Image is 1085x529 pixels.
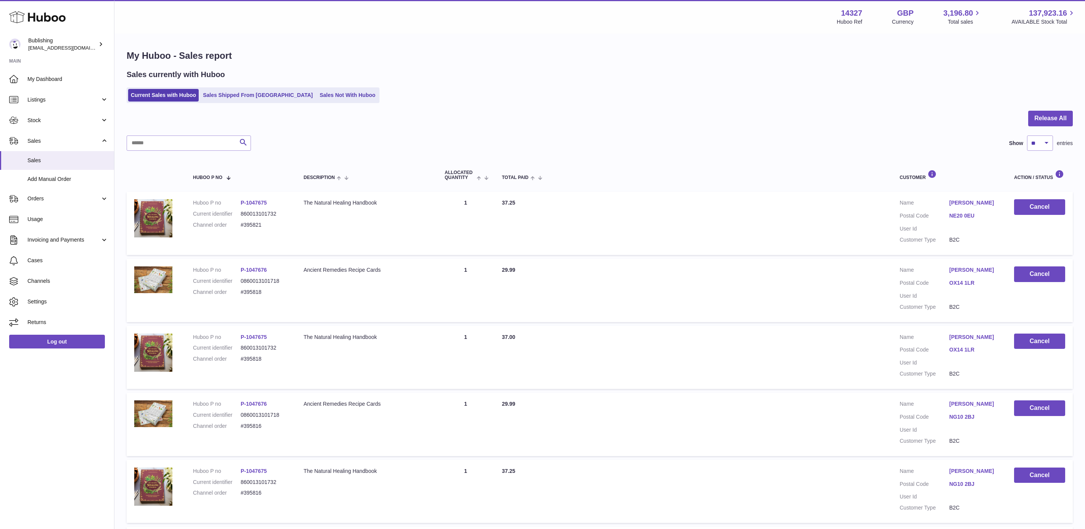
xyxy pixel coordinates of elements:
span: Huboo P no [193,175,222,180]
span: My Dashboard [27,76,108,83]
div: Customer [900,170,999,180]
span: 37.25 [502,468,515,474]
a: NE20 0EU [949,212,999,219]
span: AVAILABLE Stock Total [1011,18,1076,26]
span: Stock [27,117,100,124]
dt: User Id [900,225,949,232]
button: Cancel [1014,334,1065,349]
dt: Current identifier [193,210,241,218]
span: 37.00 [502,334,515,340]
a: Sales Shipped From [GEOGRAPHIC_DATA] [200,89,315,102]
a: P-1047675 [241,468,267,474]
div: Ancient Remedies Recipe Cards [304,266,429,274]
strong: GBP [897,8,913,18]
span: Orders [27,195,100,202]
dt: Huboo P no [193,400,241,408]
dt: Current identifier [193,344,241,352]
dd: #395816 [241,489,288,497]
dt: Postal Code [900,481,949,490]
dt: Name [900,199,949,208]
a: OX14 1LR [949,279,999,287]
div: Currency [892,18,914,26]
span: Returns [27,319,108,326]
dd: 860013101732 [241,479,288,486]
span: Invoicing and Payments [27,236,100,244]
dt: Customer Type [900,303,949,311]
a: [PERSON_NAME] [949,266,999,274]
dt: User Id [900,493,949,500]
a: 137,923.16 AVAILABLE Stock Total [1011,8,1076,26]
dd: #395816 [241,423,288,430]
a: P-1047676 [241,401,267,407]
dt: Postal Code [900,279,949,289]
div: The Natural Healing Handbook [304,468,429,475]
dd: 860013101732 [241,344,288,352]
img: 1749741934.jpg [134,400,172,427]
a: P-1047675 [241,334,267,340]
button: Cancel [1014,468,1065,483]
dt: Name [900,468,949,477]
div: Bublishing [28,37,97,52]
span: 137,923.16 [1029,8,1067,18]
span: ALLOCATED Quantity [445,170,475,180]
label: Show [1009,140,1023,147]
h2: Sales currently with Huboo [127,69,225,80]
strong: 14327 [841,8,862,18]
a: [PERSON_NAME] [949,199,999,206]
td: 1 [437,460,494,523]
div: Action / Status [1014,170,1065,180]
span: 29.99 [502,401,515,407]
span: Usage [27,216,108,223]
span: Total sales [948,18,982,26]
dd: B2C [949,504,999,511]
dt: Current identifier [193,479,241,486]
dt: Name [900,334,949,343]
dt: Postal Code [900,413,949,423]
dt: Huboo P no [193,468,241,475]
div: Huboo Ref [837,18,862,26]
img: 1749741825.png [134,334,172,372]
dt: Channel order [193,355,241,363]
a: [PERSON_NAME] [949,400,999,408]
dt: Customer Type [900,370,949,377]
dd: #395818 [241,289,288,296]
a: [PERSON_NAME] [949,468,999,475]
a: P-1047676 [241,267,267,273]
div: The Natural Healing Handbook [304,199,429,206]
dt: User Id [900,359,949,366]
span: Settings [27,298,108,305]
a: NG10 2BJ [949,413,999,421]
dd: #395821 [241,221,288,229]
dt: User Id [900,426,949,434]
img: 1749741825.png [134,199,172,237]
td: 1 [437,192,494,255]
dt: Huboo P no [193,334,241,341]
dt: Channel order [193,423,241,430]
a: NG10 2BJ [949,481,999,488]
h1: My Huboo - Sales report [127,50,1073,62]
img: 1749741825.png [134,468,172,506]
div: Ancient Remedies Recipe Cards [304,400,429,408]
img: 1749741934.jpg [134,266,172,293]
a: P-1047675 [241,200,267,206]
span: Sales [27,137,100,145]
dt: Channel order [193,489,241,497]
a: OX14 1LR [949,346,999,353]
dt: User Id [900,292,949,300]
span: Channels [27,277,108,285]
dt: Huboo P no [193,266,241,274]
span: [EMAIL_ADDRESS][DOMAIN_NAME] [28,45,112,51]
dd: B2C [949,236,999,244]
span: Listings [27,96,100,103]
dd: #395818 [241,355,288,363]
dt: Customer Type [900,236,949,244]
span: 37.25 [502,200,515,206]
dt: Channel order [193,221,241,229]
dt: Current identifier [193,411,241,419]
dd: 860013101732 [241,210,288,218]
dt: Customer Type [900,437,949,445]
a: [PERSON_NAME] [949,334,999,341]
dd: B2C [949,437,999,445]
dt: Current identifier [193,277,241,285]
span: Description [304,175,335,180]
